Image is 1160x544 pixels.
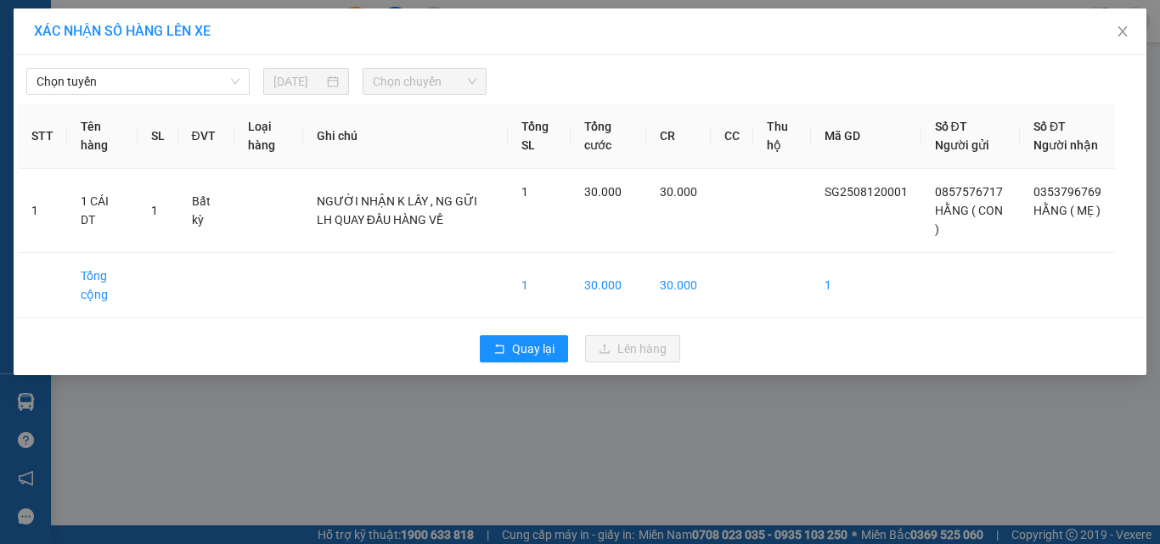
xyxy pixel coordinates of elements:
button: uploadLên hàng [585,335,680,362]
span: rollback [493,343,505,356]
span: 0353796769 [1033,185,1101,199]
td: Tổng cộng [67,253,138,318]
th: ĐVT [178,104,234,169]
th: Tổng SL [508,104,571,169]
th: Tổng cước [571,104,646,169]
td: 30.000 [646,253,711,318]
span: Số ĐT [1033,120,1066,133]
th: Thu hộ [753,104,811,169]
th: Mã GD [811,104,921,169]
button: Close [1099,8,1146,56]
th: SL [138,104,178,169]
span: Người gửi [935,138,989,152]
span: SG2508120001 [825,185,908,199]
td: 1 [811,253,921,318]
th: CC [711,104,753,169]
td: 1 CÁI DT [67,169,138,253]
td: 30.000 [571,253,646,318]
span: 30.000 [584,185,622,199]
span: HẰNG ( CON ) [935,204,1003,236]
input: 12/08/2025 [273,72,323,91]
span: Chọn chuyến [373,69,477,94]
th: Ghi chú [303,104,508,169]
span: close [1116,25,1129,38]
span: 1 [521,185,528,199]
span: 0857576717 [935,185,1003,199]
span: 30.000 [660,185,697,199]
td: 1 [18,169,67,253]
span: 1 [151,204,158,217]
td: 1 [508,253,571,318]
span: Quay lại [512,339,555,358]
th: STT [18,104,67,169]
span: Người nhận [1033,138,1098,152]
td: Bất kỳ [178,169,234,253]
button: rollbackQuay lại [480,335,568,362]
span: Số ĐT [935,120,967,133]
span: Chọn tuyến [37,69,239,94]
span: NGƯỜI NHẬN K LẤY , NG GỮI LH QUAY ĐẦU HÀNG VỀ [317,194,477,227]
th: Loại hàng [234,104,303,169]
span: XÁC NHẬN SỐ HÀNG LÊN XE [34,23,211,39]
span: HẰNG ( MẸ ) [1033,204,1101,217]
th: CR [646,104,711,169]
th: Tên hàng [67,104,138,169]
